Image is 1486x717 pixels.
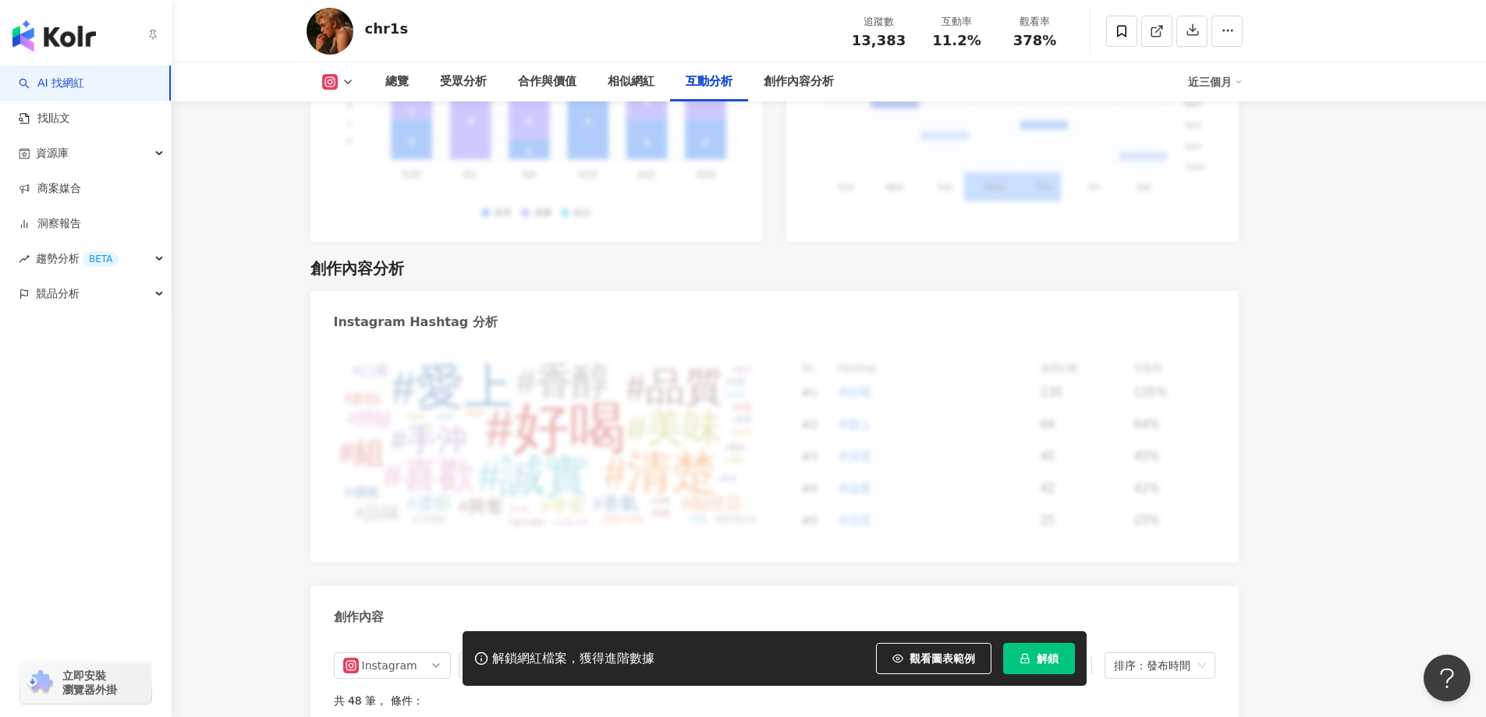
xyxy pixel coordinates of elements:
[932,33,981,48] span: 11.2%
[1003,643,1075,674] button: 解鎖
[927,14,987,30] div: 互動率
[1037,652,1059,665] span: 解鎖
[686,73,732,91] div: 互動分析
[36,136,69,171] span: 資源庫
[19,254,30,264] span: rise
[334,694,1215,707] div: 共 48 筆 ， 條件：
[365,19,409,38] div: chr1s
[764,73,834,91] div: 創作內容分析
[62,669,117,697] span: 立即安裝 瀏覽器外掛
[83,251,119,267] div: BETA
[19,181,81,197] a: 商案媒合
[19,111,70,126] a: 找貼文
[25,670,55,695] img: chrome extension
[1013,33,1057,48] span: 378%
[876,643,991,674] button: 觀看圖表範例
[849,14,909,30] div: 追蹤數
[518,73,576,91] div: 合作與價值
[36,241,119,276] span: 趨勢分析
[492,651,654,667] div: 解鎖網紅檔案，獲得進階數據
[20,662,151,704] a: chrome extension立即安裝 瀏覽器外掛
[334,609,384,626] div: 創作內容
[440,73,487,91] div: 受眾分析
[910,652,975,665] span: 觀看圖表範例
[19,76,84,91] a: searchAI 找網紅
[608,73,654,91] div: 相似網紅
[12,20,96,51] img: logo
[1005,14,1065,30] div: 觀看率
[19,216,81,232] a: 洞察報告
[334,314,498,331] div: Instagram Hashtag 分析
[1020,653,1030,664] span: lock
[310,257,404,279] div: 創作內容分析
[36,276,80,311] span: 競品分析
[385,73,409,91] div: 總覽
[307,8,353,55] img: KOL Avatar
[1188,69,1243,94] div: 近三個月
[852,32,906,48] span: 13,383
